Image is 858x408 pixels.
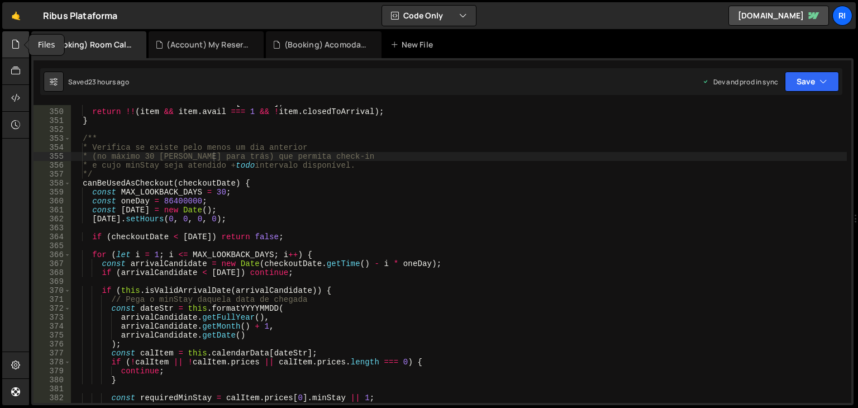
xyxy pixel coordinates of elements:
div: (Account) My Reservations.js [166,39,250,50]
a: 🤙 [2,2,30,29]
div: 369 [34,277,71,286]
a: [DOMAIN_NAME] [728,6,829,26]
div: 375 [34,331,71,340]
div: 359 [34,188,71,197]
div: 358 [34,179,71,188]
div: 382 [34,393,71,402]
div: 357 [34,170,71,179]
div: 378 [34,358,71,367]
div: (Booking) Room Calendar.js [49,39,133,50]
div: 356 [34,161,71,170]
a: Ri [832,6,852,26]
div: Files [29,35,64,55]
div: 365 [34,241,71,250]
div: 351 [34,116,71,125]
button: Code Only [382,6,476,26]
div: 363 [34,224,71,233]
div: 377 [34,349,71,358]
div: 374 [34,322,71,331]
div: 362 [34,215,71,224]
div: 366 [34,250,71,259]
div: (Booking) Acomodations.js [284,39,368,50]
div: 379 [34,367,71,376]
div: 372 [34,304,71,313]
div: 352 [34,125,71,134]
div: 353 [34,134,71,143]
div: 361 [34,206,71,215]
div: Saved [68,77,129,87]
div: Dev and prod in sync [702,77,778,87]
div: 371 [34,295,71,304]
div: 364 [34,233,71,241]
div: 354 [34,143,71,152]
div: 350 [34,107,71,116]
div: 370 [34,286,71,295]
div: New File [390,39,437,50]
div: 23 hours ago [88,77,129,87]
div: 373 [34,313,71,322]
div: 380 [34,376,71,385]
div: 360 [34,197,71,206]
div: 368 [34,268,71,277]
div: 381 [34,385,71,393]
div: 367 [34,259,71,268]
div: Ribus Plataforma [43,9,118,22]
div: 376 [34,340,71,349]
div: 355 [34,152,71,161]
button: Save [785,72,839,92]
